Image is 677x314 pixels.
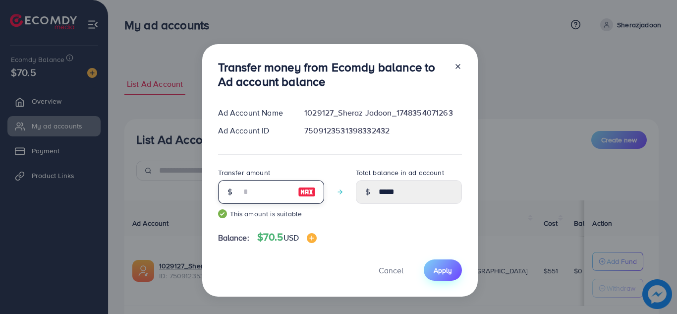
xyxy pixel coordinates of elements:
label: Total balance in ad account [356,168,444,178]
h3: Transfer money from Ecomdy balance to Ad account balance [218,60,446,89]
div: Ad Account ID [210,125,297,136]
span: Cancel [379,265,403,276]
small: This amount is suitable [218,209,324,219]
div: 7509123531398332432 [296,125,469,136]
button: Cancel [366,259,416,281]
span: Balance: [218,232,249,244]
img: image [298,186,316,198]
img: guide [218,209,227,218]
span: Apply [434,265,452,275]
button: Apply [424,259,462,281]
div: 1029127_Sheraz Jadoon_1748354071263 [296,107,469,119]
img: image [307,233,317,243]
span: USD [283,232,299,243]
h4: $70.5 [257,231,317,244]
label: Transfer amount [218,168,270,178]
div: Ad Account Name [210,107,297,119]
